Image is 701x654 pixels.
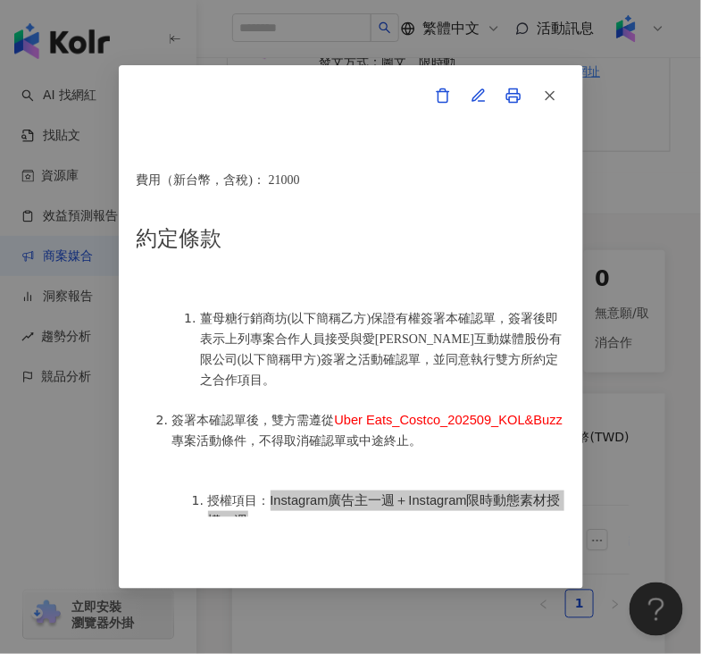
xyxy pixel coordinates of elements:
span: 薑母糖行銷商坊(以下簡稱乙方)保證有權簽署本確認單，簽署後即表示上列專案合作人員接受與愛[PERSON_NAME]互動媒體股份有限公司(以下簡稱甲方)簽署之活動確認單，並同意執行雙方所約定之合作項目。 [200,312,562,387]
div: [x] 當我按下「我同意」按鈕後，即代表我已審閱並同意本文件之全部內容，且我是合法或有權限的簽署人。(GMT+8 [DATE] 16:33) [137,137,565,517]
span: 專案活動條件，不得取消確認單或中途終止。 [172,434,422,448]
span: 授權項目： [208,494,271,507]
span: Instagram廣告主一週＋Instagram限時動態素材授權一週 [208,493,561,528]
span: 費用（新台幣，含稅)： 21000 [137,173,300,187]
span: 約定條款 [137,227,222,250]
span: 簽署本確認單後，雙方需遵從 [172,414,335,427]
span: Uber Eats_Costco_202509_KOL&Buzz [335,413,563,427]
